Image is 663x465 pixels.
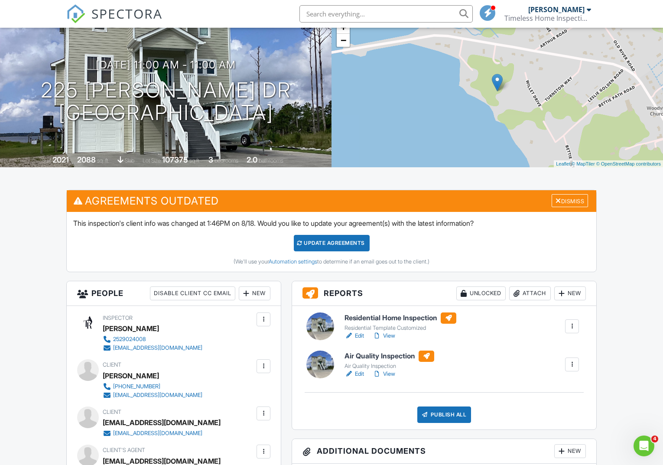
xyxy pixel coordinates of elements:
a: Edit [344,370,364,378]
a: Leaflet [556,161,570,166]
span: slab [125,157,134,164]
span: bedrooms [214,157,238,164]
div: [PERSON_NAME] [103,369,159,382]
h6: Residential Home Inspection [344,312,456,324]
a: © OpenStreetMap contributors [596,161,661,166]
div: [EMAIL_ADDRESS][DOMAIN_NAME] [103,416,221,429]
span: 4 [651,436,658,442]
input: Search everything... [299,5,473,23]
span: Lot Size [143,157,161,164]
a: [EMAIL_ADDRESS][DOMAIN_NAME] [103,391,202,400]
div: Disable Client CC Email [150,286,235,300]
h3: Agreements Outdated [67,190,596,211]
div: New [554,286,586,300]
div: Timeless Home Inspections LLC [504,14,591,23]
h3: Additional Documents [292,439,596,464]
div: Attach [509,286,551,300]
div: Residential Template Customized [344,325,456,332]
span: Client [103,409,121,415]
a: [EMAIL_ADDRESS][DOMAIN_NAME] [103,344,202,352]
div: Update Agreements [294,235,370,251]
span: Inspector [103,315,133,321]
h3: People [67,281,281,306]
a: Air Quality Inspection Air Quality Inspection [344,351,434,370]
div: [EMAIL_ADDRESS][DOMAIN_NAME] [113,345,202,351]
div: New [554,444,586,458]
a: Edit [344,332,364,340]
a: SPECTORA [66,12,162,30]
img: The Best Home Inspection Software - Spectora [66,4,85,23]
div: [PHONE_NUMBER] [113,383,160,390]
div: 2021 [52,155,69,164]
h6: Air Quality Inspection [344,351,434,362]
a: Zoom out [337,34,350,47]
span: sq.ft. [189,157,200,164]
a: [EMAIL_ADDRESS][DOMAIN_NAME] [103,429,214,438]
iframe: Intercom live chat [634,436,654,456]
a: © MapTiler [572,161,595,166]
span: bathrooms [259,157,283,164]
div: (We'll use your to determine if an email goes out to the client.) [73,258,590,265]
div: Dismiss [552,194,588,208]
a: View [373,370,395,378]
a: [PHONE_NUMBER] [103,382,202,391]
h3: [DATE] 11:00 am - 11:00 am [96,59,236,71]
span: Built [42,157,51,164]
div: 3 [208,155,213,164]
div: 2.0 [247,155,257,164]
a: 2529024008 [103,335,202,344]
div: 2529024008 [113,336,146,343]
div: Air Quality Inspection [344,363,434,370]
div: New [239,286,270,300]
div: 2088 [77,155,96,164]
h3: Reports [292,281,596,306]
div: 107375 [162,155,188,164]
h1: 225 [PERSON_NAME] Dr [GEOGRAPHIC_DATA] [41,79,291,125]
div: [EMAIL_ADDRESS][DOMAIN_NAME] [113,392,202,399]
a: View [373,332,395,340]
a: Automation settings [269,258,317,265]
div: Unlocked [456,286,506,300]
a: Residential Home Inspection Residential Template Customized [344,312,456,332]
div: [PERSON_NAME] [528,5,585,14]
span: Client's Agent [103,447,145,453]
div: Publish All [417,406,471,423]
div: This inspection's client info was changed at 1:46PM on 8/18. Would you like to update your agreem... [67,212,596,272]
span: SPECTORA [91,4,162,23]
span: sq. ft. [97,157,109,164]
span: Client [103,361,121,368]
div: [PERSON_NAME] [103,322,159,335]
div: [EMAIL_ADDRESS][DOMAIN_NAME] [113,430,202,437]
div: | [554,160,663,168]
